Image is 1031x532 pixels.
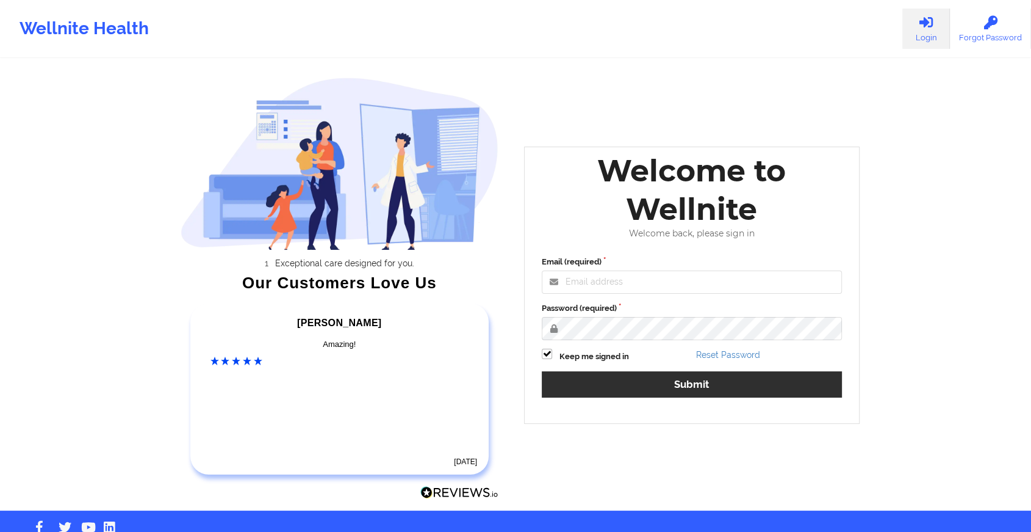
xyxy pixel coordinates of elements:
span: [PERSON_NAME] [297,318,381,328]
img: Reviews.io Logo [420,486,498,499]
label: Keep me signed in [559,351,629,363]
time: [DATE] [454,457,477,466]
li: Exceptional care designed for you. [191,258,498,268]
div: Welcome back, please sign in [533,228,850,239]
div: Welcome to Wellnite [533,151,850,228]
label: Email (required) [542,256,842,268]
a: Login [902,9,950,49]
a: Reset Password [696,350,760,360]
div: Our Customers Love Us [181,277,499,289]
button: Submit [542,371,842,398]
a: Forgot Password [950,9,1031,49]
img: wellnite-auth-hero_200.c722682e.png [181,77,499,250]
a: Reviews.io Logo [420,486,498,502]
div: Amazing! [210,338,469,351]
input: Email address [542,271,842,294]
label: Password (required) [542,302,842,315]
